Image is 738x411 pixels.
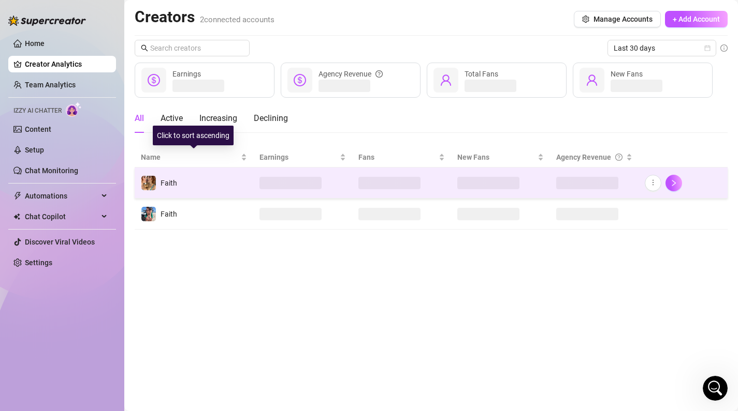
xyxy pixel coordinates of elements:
a: Home [25,39,45,48]
span: Earnings [259,151,338,163]
div: Active [161,112,183,125]
span: dollar-circle [148,74,160,86]
span: Faith [161,179,177,187]
span: calendar [704,45,711,51]
div: Increasing [199,112,237,125]
span: info-circle [720,44,728,52]
span: Total Fans [465,70,498,78]
input: Search creators [150,42,235,54]
span: setting [582,16,589,23]
th: New Fans [451,147,550,168]
div: All [135,112,144,125]
span: user [440,74,452,86]
img: AI Chatter [66,102,82,117]
img: Faith [141,207,156,221]
span: dollar-circle [294,74,306,86]
span: 2 connected accounts [200,15,274,24]
img: Faith [141,176,156,190]
span: Fans [358,151,437,163]
span: New Fans [457,151,536,163]
span: thunderbolt [13,192,22,200]
span: more [649,179,657,186]
span: Last 30 days [614,40,710,56]
span: Name [141,151,239,163]
span: Earnings [172,70,201,78]
a: Settings [25,258,52,267]
img: logo-BBDzfeDw.svg [8,16,86,26]
span: user [586,74,598,86]
a: Chat Monitoring [25,166,78,175]
a: Setup [25,146,44,154]
iframe: Intercom live chat [703,376,728,401]
a: Discover Viral Videos [25,238,95,246]
span: Automations [25,188,98,204]
h2: Creators [135,7,274,27]
th: Earnings [253,147,352,168]
a: Team Analytics [25,81,76,89]
button: + Add Account [665,11,728,27]
button: Manage Accounts [574,11,661,27]
img: Chat Copilot [13,213,20,220]
div: Declining [254,112,288,125]
span: question-circle [375,68,383,80]
span: Faith [161,210,177,218]
span: Manage Accounts [594,15,653,23]
a: Creator Analytics [25,56,108,72]
div: Click to sort ascending [153,126,234,145]
button: right [665,175,682,191]
div: Agency Revenue [319,68,383,80]
span: right [670,179,677,187]
a: Content [25,125,51,133]
span: search [141,44,148,52]
div: Agency Revenue [556,151,625,163]
span: + Add Account [673,15,720,23]
th: Fans [352,147,451,168]
span: question-circle [615,151,623,163]
span: New Fans [611,70,643,78]
span: Chat Copilot [25,208,98,225]
th: Name [135,147,253,168]
span: Izzy AI Chatter [13,106,62,116]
